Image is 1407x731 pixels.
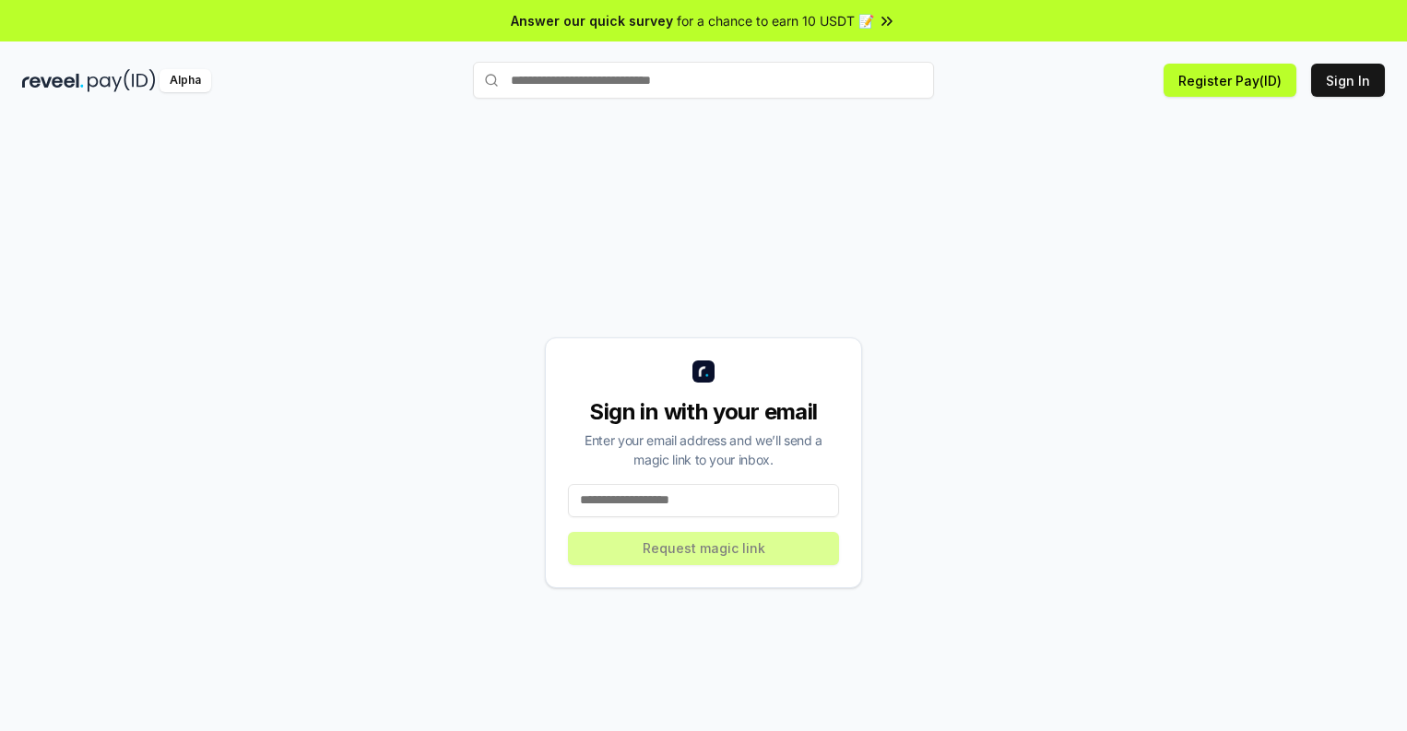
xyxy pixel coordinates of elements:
div: Alpha [160,69,211,92]
div: Sign in with your email [568,397,839,427]
button: Register Pay(ID) [1164,64,1296,97]
span: Answer our quick survey [511,11,673,30]
img: logo_small [692,360,715,383]
img: reveel_dark [22,69,84,92]
img: pay_id [88,69,156,92]
div: Enter your email address and we’ll send a magic link to your inbox. [568,430,839,469]
span: for a chance to earn 10 USDT 📝 [677,11,874,30]
button: Sign In [1311,64,1385,97]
